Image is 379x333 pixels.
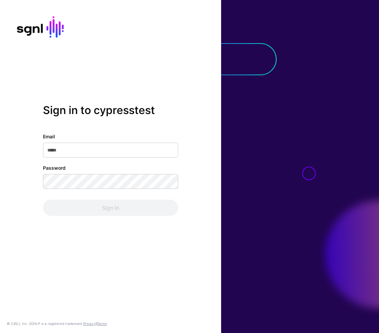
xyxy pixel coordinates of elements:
[43,104,178,116] h2: Sign in to cypresstest
[43,133,55,140] label: Email
[97,322,107,326] a: Terms
[43,164,66,171] label: Password
[7,321,107,326] div: © [URL], Inc. SGNL® is a registered trademark. &
[83,322,95,326] a: Privacy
